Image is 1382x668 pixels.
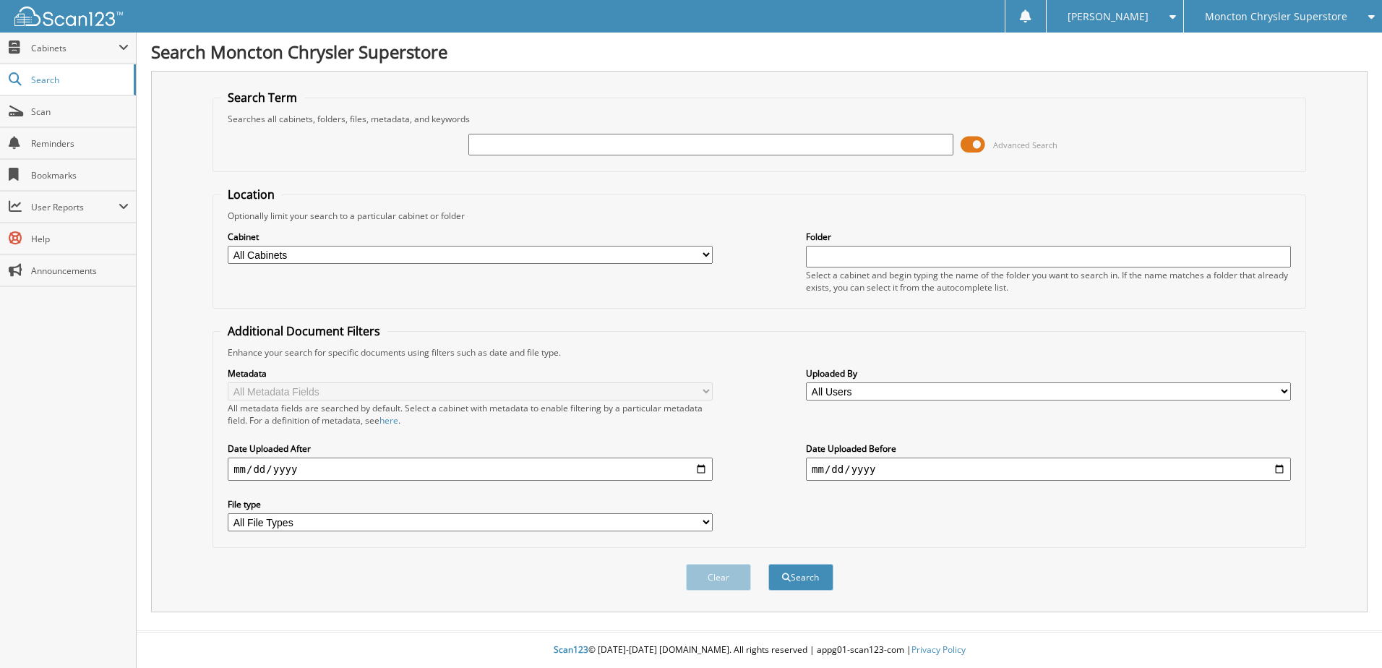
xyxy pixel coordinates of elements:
[220,113,1298,125] div: Searches all cabinets, folders, files, metadata, and keywords
[220,187,282,202] legend: Location
[31,137,129,150] span: Reminders
[993,140,1057,150] span: Advanced Search
[31,265,129,277] span: Announcements
[554,643,588,656] span: Scan123
[1068,12,1149,21] span: [PERSON_NAME]
[31,42,119,54] span: Cabinets
[768,564,833,591] button: Search
[151,40,1368,64] h1: Search Moncton Chrysler Superstore
[228,498,713,510] label: File type
[806,367,1291,380] label: Uploaded By
[1205,12,1347,21] span: Moncton Chrysler Superstore
[31,201,119,213] span: User Reports
[686,564,751,591] button: Clear
[228,367,713,380] label: Metadata
[31,233,129,245] span: Help
[806,458,1291,481] input: end
[228,231,713,243] label: Cabinet
[228,402,713,427] div: All metadata fields are searched by default. Select a cabinet with metadata to enable filtering b...
[14,7,123,26] img: scan123-logo-white.svg
[228,442,713,455] label: Date Uploaded After
[379,414,398,427] a: here
[806,442,1291,455] label: Date Uploaded Before
[220,90,304,106] legend: Search Term
[220,210,1298,222] div: Optionally limit your search to a particular cabinet or folder
[31,169,129,181] span: Bookmarks
[911,643,966,656] a: Privacy Policy
[220,323,387,339] legend: Additional Document Filters
[31,74,126,86] span: Search
[806,269,1291,294] div: Select a cabinet and begin typing the name of the folder you want to search in. If the name match...
[31,106,129,118] span: Scan
[220,346,1298,359] div: Enhance your search for specific documents using filters such as date and file type.
[806,231,1291,243] label: Folder
[137,633,1382,668] div: © [DATE]-[DATE] [DOMAIN_NAME]. All rights reserved | appg01-scan123-com |
[228,458,713,481] input: start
